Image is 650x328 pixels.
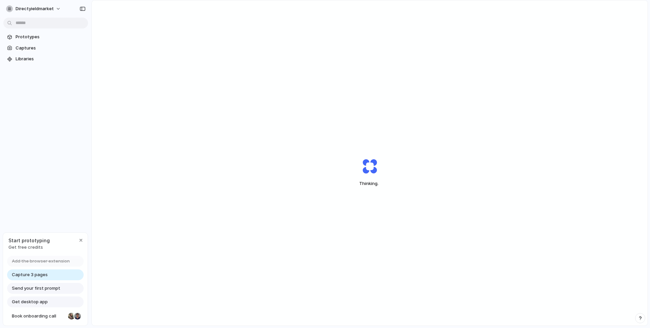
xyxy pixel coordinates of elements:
[3,43,88,53] a: Captures
[346,180,393,187] span: Thinking
[12,299,48,305] span: Get desktop app
[7,296,84,307] a: Get desktop app
[8,244,50,251] span: Get free credits
[12,258,70,265] span: Add the browser extension
[67,312,75,320] div: Nicole Kubica
[16,5,54,12] span: Directyieldmarket
[12,285,60,292] span: Send your first prompt
[73,312,82,320] div: Christian Iacullo
[8,237,50,244] span: Start prototyping
[16,45,85,52] span: Captures
[3,54,88,64] a: Libraries
[16,56,85,62] span: Libraries
[3,32,88,42] a: Prototypes
[377,181,378,186] span: .
[3,3,64,14] button: Directyieldmarket
[16,34,85,40] span: Prototypes
[12,271,48,278] span: Capture 3 pages
[12,313,65,320] span: Book onboarding call
[7,311,84,322] a: Book onboarding call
